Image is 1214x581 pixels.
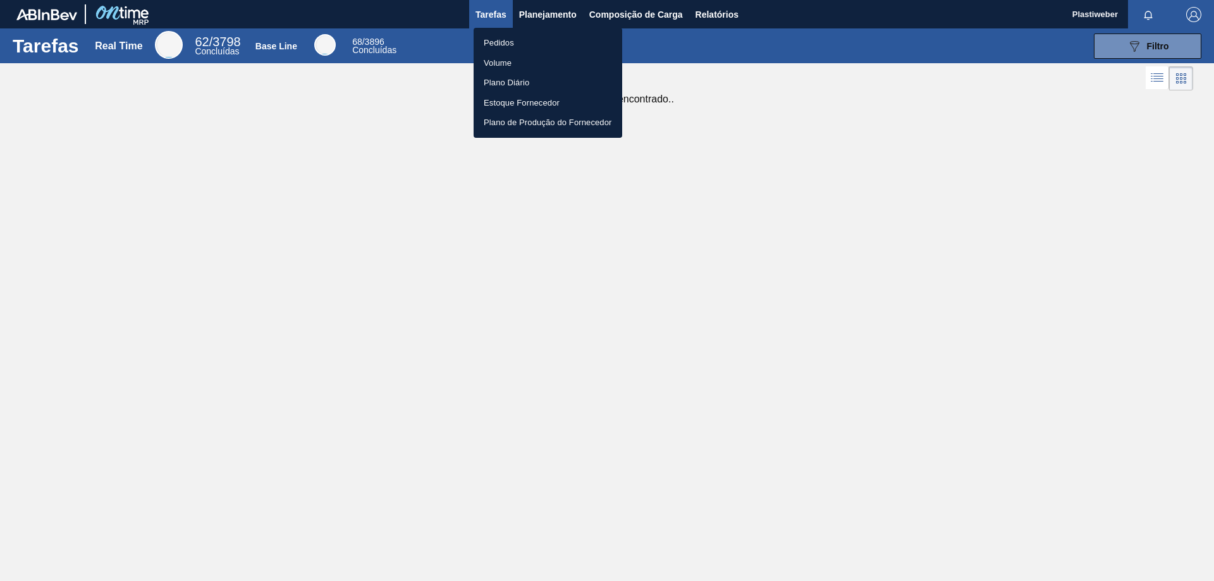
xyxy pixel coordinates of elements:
a: Estoque Fornecedor [474,93,622,113]
a: Plano Diário [474,73,622,93]
a: Pedidos [474,33,622,53]
a: Volume [474,53,622,73]
a: Plano de Produção do Fornecedor [474,113,622,133]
